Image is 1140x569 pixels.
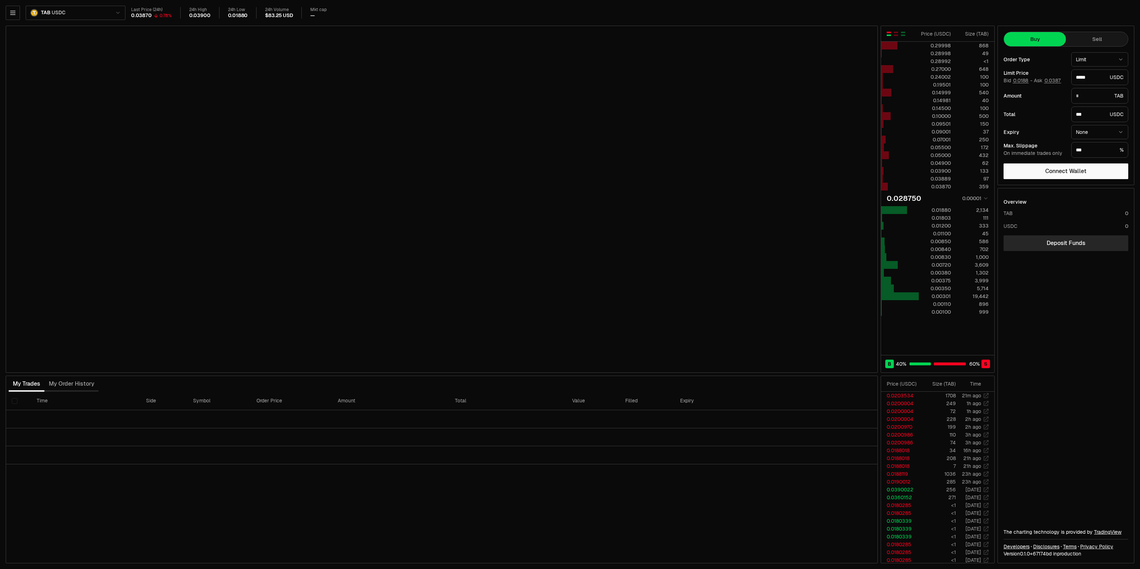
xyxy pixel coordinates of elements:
time: [DATE] [965,502,981,508]
div: 172 [957,144,989,151]
div: 0.19501 [919,81,951,88]
div: Mkt cap [310,7,327,12]
div: $83.25 USD [265,12,293,19]
td: 0.0190012 [881,478,922,486]
div: 111 [957,214,989,221]
div: 0.00720 [919,261,951,268]
a: Terms [1063,543,1077,550]
div: 19,442 [957,293,989,300]
td: 1036 [922,470,956,478]
div: 0.14999 [919,89,951,96]
div: USDC [1004,223,1017,230]
td: 110 [922,431,956,439]
button: Show Sell Orders Only [893,31,899,37]
div: 0.00375 [919,277,951,284]
div: Max. Slippage [1004,143,1066,148]
td: 1708 [922,392,956,400]
div: 0.14981 [919,97,951,104]
div: 250 [957,136,989,143]
td: <1 [922,556,956,564]
time: 21h ago [963,455,981,461]
div: On immediate trades only [1004,150,1066,157]
div: 0.028750 [887,193,921,203]
div: — [310,12,315,19]
div: 150 [957,120,989,127]
a: TradingView [1094,529,1121,535]
div: 0.10000 [919,113,951,120]
td: <1 [922,517,956,525]
div: 0 [1125,223,1128,230]
time: 3h ago [965,432,981,438]
time: [DATE] [965,557,981,563]
td: 7 [922,462,956,470]
th: Time [31,392,140,410]
div: 100 [957,105,989,112]
div: Time [962,380,981,387]
td: 0.0200004 [881,407,922,415]
td: 34 [922,447,956,454]
time: 2h ago [965,416,981,422]
button: Show Buy Orders Only [900,31,906,37]
time: 2h ago [965,424,981,430]
div: 648 [957,66,989,73]
td: 285 [922,478,956,486]
td: 0.0180285 [881,501,922,509]
div: 0.00850 [919,238,951,245]
th: Total [449,392,566,410]
time: [DATE] [965,526,981,532]
div: 0.01100 [919,230,951,237]
div: Amount [1004,93,1066,98]
th: Expiry [674,392,780,410]
a: Disclosures [1033,543,1059,550]
div: Price ( USDC ) [887,380,922,387]
div: 0.29998 [919,42,951,49]
div: 0.00100 [919,308,951,315]
div: 45 [957,230,989,237]
div: 432 [957,152,989,159]
div: 0 [1125,210,1128,217]
td: 0.0390022 [881,486,922,494]
td: 0.0180339 [881,525,922,533]
div: 3,999 [957,277,989,284]
span: TAB [41,10,50,16]
div: 868 [957,42,989,49]
td: 0.0203534 [881,392,922,400]
img: TAB.png [30,9,38,17]
div: Order Type [1004,57,1066,62]
td: 0.0200986 [881,439,922,447]
time: [DATE] [965,549,981,555]
div: 0.03900 [919,167,951,174]
div: 0.05000 [919,152,951,159]
td: 271 [922,494,956,501]
div: 0.03870 [131,12,152,19]
time: [DATE] [965,494,981,501]
div: 24h High [189,7,211,12]
div: 702 [957,246,989,253]
span: USDC [52,10,65,16]
td: 0.0188018 [881,462,922,470]
td: 0.0200986 [881,431,922,439]
time: 23h ago [962,479,981,485]
th: Side [140,392,187,410]
td: 228 [922,415,956,423]
div: 0.00830 [919,254,951,261]
div: The charting technology is provided by [1004,528,1128,536]
div: USDC [1071,69,1128,85]
td: 256 [922,486,956,494]
div: 896 [957,301,989,308]
td: 249 [922,400,956,407]
div: 1,000 [957,254,989,261]
span: 40 % [896,360,906,367]
iframe: Financial Chart [6,26,877,372]
div: 0.00380 [919,269,951,276]
div: 62 [957,160,989,167]
div: 359 [957,183,989,190]
div: 24h Low [228,7,248,12]
span: Bid - [1004,78,1032,84]
button: Connect Wallet [1004,163,1128,179]
td: 0.0180285 [881,548,922,556]
th: Value [566,392,620,410]
th: Order Price [251,392,332,410]
span: S [984,360,988,367]
span: Ask [1034,78,1061,84]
